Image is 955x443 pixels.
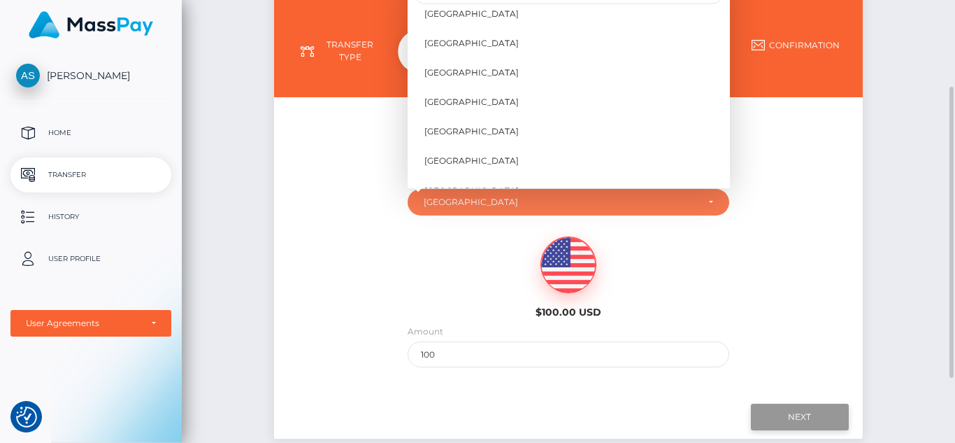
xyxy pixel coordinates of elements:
[424,96,519,108] span: [GEOGRAPHIC_DATA]
[10,241,171,276] a: User Profile
[408,189,730,216] button: United States
[16,407,37,428] img: Revisit consent button
[10,69,171,82] span: [PERSON_NAME]
[16,122,166,143] p: Home
[424,125,519,138] span: [GEOGRAPHIC_DATA]
[16,164,166,185] p: Transfer
[408,325,443,338] label: Amount
[424,155,519,167] span: [GEOGRAPHIC_DATA]
[10,157,171,192] a: Transfer
[398,30,512,73] div: Country & Amount
[26,318,141,329] div: User Agreements
[738,33,852,57] a: Confirmation
[10,310,171,337] button: User Agreements
[16,407,37,428] button: Consent Preferences
[10,199,171,234] a: History
[285,33,398,69] a: Transfer Type
[424,7,519,20] span: [GEOGRAPHIC_DATA]
[541,237,596,293] img: USD.png
[424,184,519,197] span: [GEOGRAPHIC_DATA]
[10,115,171,150] a: Home
[29,11,153,38] img: MassPay
[424,197,698,208] div: [GEOGRAPHIC_DATA]
[408,342,730,367] input: Amount to send in USD (Maximum: 100)
[16,206,166,227] p: History
[424,66,519,79] span: [GEOGRAPHIC_DATA]
[16,248,166,269] p: User Profile
[497,307,640,318] h6: $100.00 USD
[285,129,852,150] h5: Where would you like to send money to?
[751,404,849,430] input: Next
[424,36,519,49] span: [GEOGRAPHIC_DATA]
